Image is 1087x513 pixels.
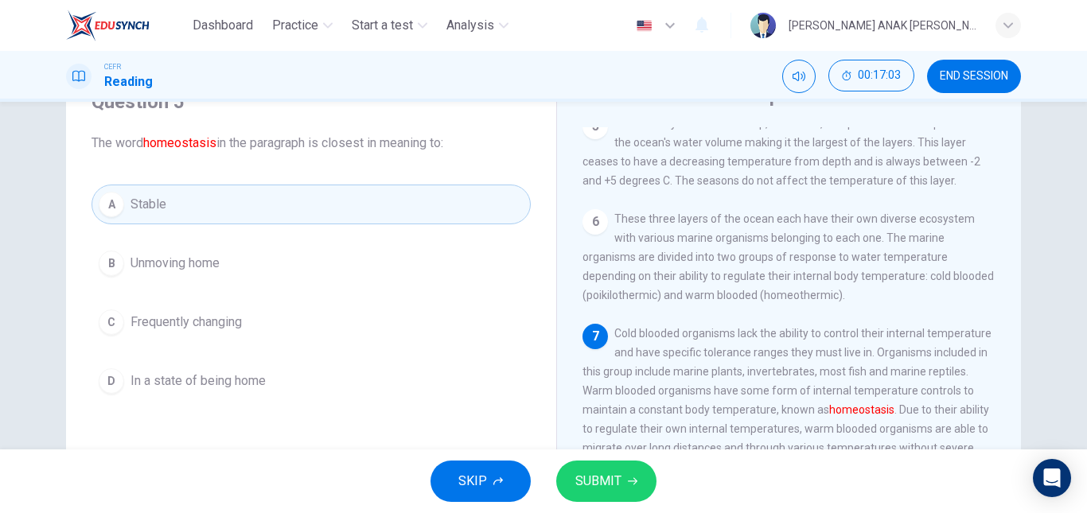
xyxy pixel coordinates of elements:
[458,470,487,492] span: SKIP
[193,16,253,35] span: Dashboard
[92,134,531,153] span: The word in the paragraph is closest in meaning to:
[272,16,318,35] span: Practice
[828,60,914,91] button: 00:17:03
[66,10,150,41] img: EduSynch logo
[266,11,339,40] button: Practice
[92,89,531,115] h4: Question 5
[575,470,621,492] span: SUBMIT
[634,20,654,32] img: en
[1033,459,1071,497] div: Open Intercom Messenger
[131,371,266,391] span: In a state of being home
[92,243,531,283] button: BUnmoving home
[829,403,894,416] font: homeostasis
[582,209,608,235] div: 6
[556,461,656,502] button: SUBMIT
[440,11,515,40] button: Analysis
[131,313,242,332] span: Frequently changing
[431,461,531,502] button: SKIP
[92,361,531,401] button: DIn a state of being home
[66,10,186,41] a: EduSynch logo
[104,61,121,72] span: CEFR
[99,309,124,335] div: C
[352,16,413,35] span: Start a test
[131,195,166,214] span: Stable
[940,70,1008,83] span: END SESSION
[92,185,531,224] button: AStable
[927,60,1021,93] button: END SESSION
[582,212,994,301] span: These three layers of the ocean each have their own diverse ecosystem with various marine organis...
[345,11,434,40] button: Start a test
[104,72,153,91] h1: Reading
[99,368,124,394] div: D
[750,13,776,38] img: Profile picture
[782,60,816,93] div: Mute
[828,60,914,93] div: Hide
[858,69,901,82] span: 00:17:03
[446,16,494,35] span: Analysis
[789,16,976,35] div: [PERSON_NAME] ANAK [PERSON_NAME]
[99,251,124,276] div: B
[186,11,259,40] button: Dashboard
[582,324,608,349] div: 7
[99,192,124,217] div: A
[143,135,216,150] font: homeostasis
[92,302,531,342] button: CFrequently changing
[131,254,220,273] span: Unmoving home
